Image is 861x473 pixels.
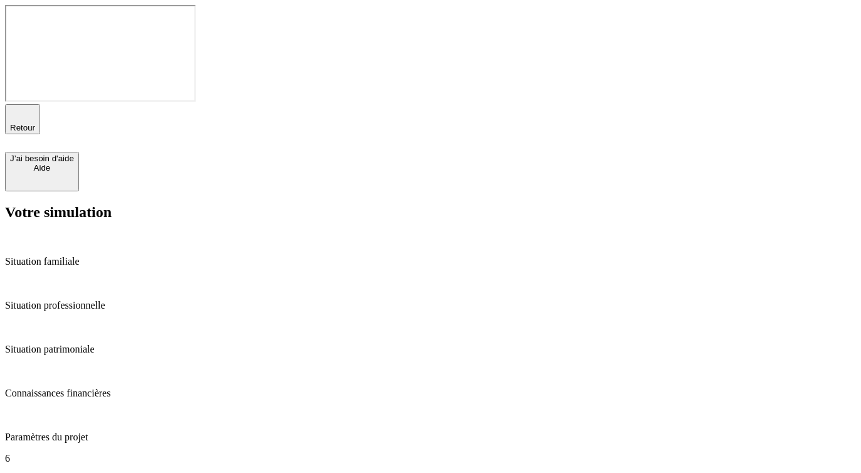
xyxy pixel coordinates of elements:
p: Paramètres du projet [5,432,856,443]
p: Situation familiale [5,256,856,267]
div: J’ai besoin d'aide [10,154,74,163]
p: Situation professionnelle [5,300,856,311]
div: Aide [10,163,74,173]
button: Retour [5,104,40,134]
p: 6 [5,453,856,464]
p: Situation patrimoniale [5,344,856,355]
h2: Votre simulation [5,204,856,221]
span: Retour [10,123,35,132]
p: Connaissances financières [5,388,856,399]
button: J’ai besoin d'aideAide [5,152,79,191]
